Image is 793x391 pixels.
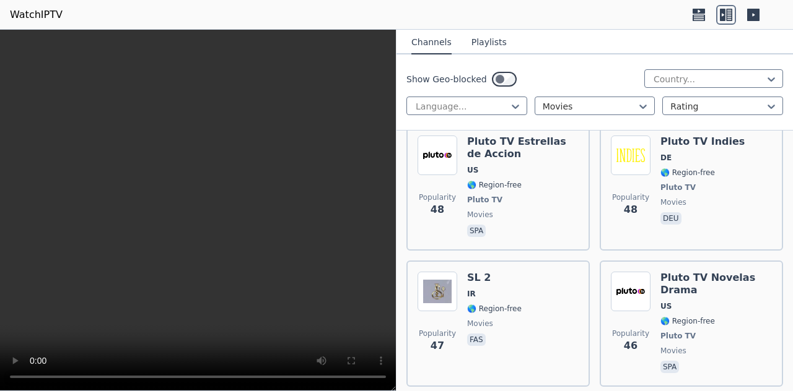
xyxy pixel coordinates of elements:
[467,210,493,220] span: movies
[467,319,493,329] span: movies
[611,272,651,311] img: Pluto TV Novelas Drama
[467,272,522,284] h6: SL 2
[660,272,772,296] h6: Pluto TV Novelas Drama
[467,135,579,160] h6: Pluto TV Estrellas de Accion
[418,272,457,311] img: SL 2
[612,192,649,202] span: Popularity
[612,329,649,338] span: Popularity
[467,225,486,237] p: spa
[624,338,637,353] span: 46
[431,338,444,353] span: 47
[467,165,478,175] span: US
[660,153,672,163] span: DE
[467,333,486,346] p: fas
[660,197,686,207] span: movies
[467,195,502,205] span: Pluto TV
[471,31,507,54] button: Playlists
[660,212,681,225] p: deu
[611,135,651,175] img: Pluto TV Indies
[660,301,672,311] span: US
[660,331,696,341] span: Pluto TV
[660,183,696,192] span: Pluto TV
[467,289,476,299] span: IR
[431,202,444,217] span: 48
[660,168,715,178] span: 🌎 Region-free
[467,304,522,314] span: 🌎 Region-free
[467,180,522,190] span: 🌎 Region-free
[660,316,715,326] span: 🌎 Region-free
[419,329,456,338] span: Popularity
[10,7,63,22] a: WatchIPTV
[406,73,487,85] label: Show Geo-blocked
[624,202,637,217] span: 48
[660,135,745,148] h6: Pluto TV Indies
[411,31,452,54] button: Channels
[660,361,679,373] p: spa
[419,192,456,202] span: Popularity
[660,346,686,356] span: movies
[418,135,457,175] img: Pluto TV Estrellas de Accion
